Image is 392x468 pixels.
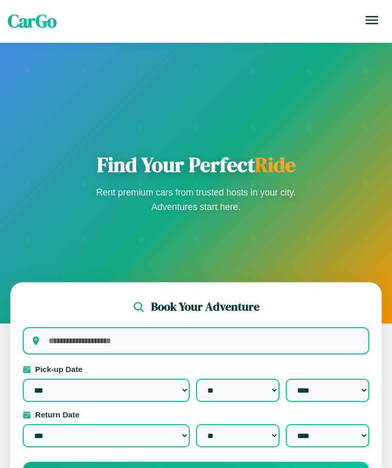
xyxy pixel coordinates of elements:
p: Rent premium cars from trusted hosts in your city. Adventures start here. [93,185,299,214]
span: CarGo [8,9,57,34]
label: Return Date [23,410,369,419]
h1: Find Your Perfect [93,152,299,177]
h2: Book Your Adventure [151,299,259,315]
span: Ride [255,151,296,179]
label: Pick-up Date [23,365,369,374]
